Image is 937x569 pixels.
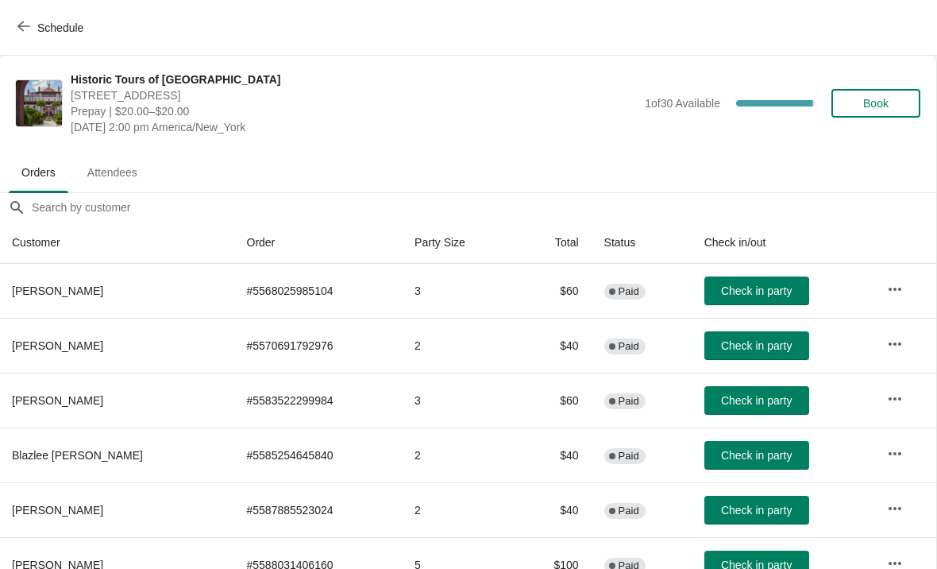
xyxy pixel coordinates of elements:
td: $60 [516,373,592,428]
td: 3 [402,373,516,428]
span: Check in party [721,284,792,297]
th: Total [516,222,592,264]
input: Search by customer [31,193,936,222]
td: $40 [516,428,592,482]
span: Attendees [75,158,150,187]
span: Orders [9,158,68,187]
span: Paid [619,450,639,463]
span: Paid [619,395,639,408]
button: Check in party [704,277,809,305]
span: Book [863,97,889,110]
th: Party Size [402,222,516,264]
span: [PERSON_NAME] [12,504,103,517]
td: # 5585254645840 [234,428,403,482]
button: Check in party [704,441,809,470]
img: Historic Tours of Flagler College [16,80,62,126]
button: Check in party [704,496,809,524]
span: [PERSON_NAME] [12,339,103,352]
button: Check in party [704,386,809,415]
td: 3 [402,264,516,318]
td: 2 [402,318,516,373]
span: Paid [619,505,639,517]
button: Book [831,89,920,118]
span: Check in party [721,504,792,517]
th: Status [592,222,692,264]
td: $40 [516,482,592,537]
span: Prepay | $20.00–$20.00 [71,103,637,119]
td: 2 [402,482,516,537]
span: Blazlee [PERSON_NAME] [12,449,143,462]
span: [PERSON_NAME] [12,394,103,407]
span: Historic Tours of [GEOGRAPHIC_DATA] [71,72,637,87]
td: # 5568025985104 [234,264,403,318]
span: Paid [619,340,639,353]
td: # 5583522299984 [234,373,403,428]
span: Check in party [721,339,792,352]
span: [DATE] 2:00 pm America/New_York [71,119,637,135]
span: Check in party [721,394,792,407]
button: Check in party [704,331,809,360]
span: [PERSON_NAME] [12,284,103,297]
td: # 5570691792976 [234,318,403,373]
td: # 5587885523024 [234,482,403,537]
button: Schedule [8,14,96,42]
span: Check in party [721,449,792,462]
span: 1 of 30 Available [645,97,720,110]
td: 2 [402,428,516,482]
th: Order [234,222,403,264]
td: $40 [516,318,592,373]
td: $60 [516,264,592,318]
span: Paid [619,285,639,298]
th: Check in/out [692,222,874,264]
span: Schedule [37,21,83,34]
span: [STREET_ADDRESS] [71,87,637,103]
